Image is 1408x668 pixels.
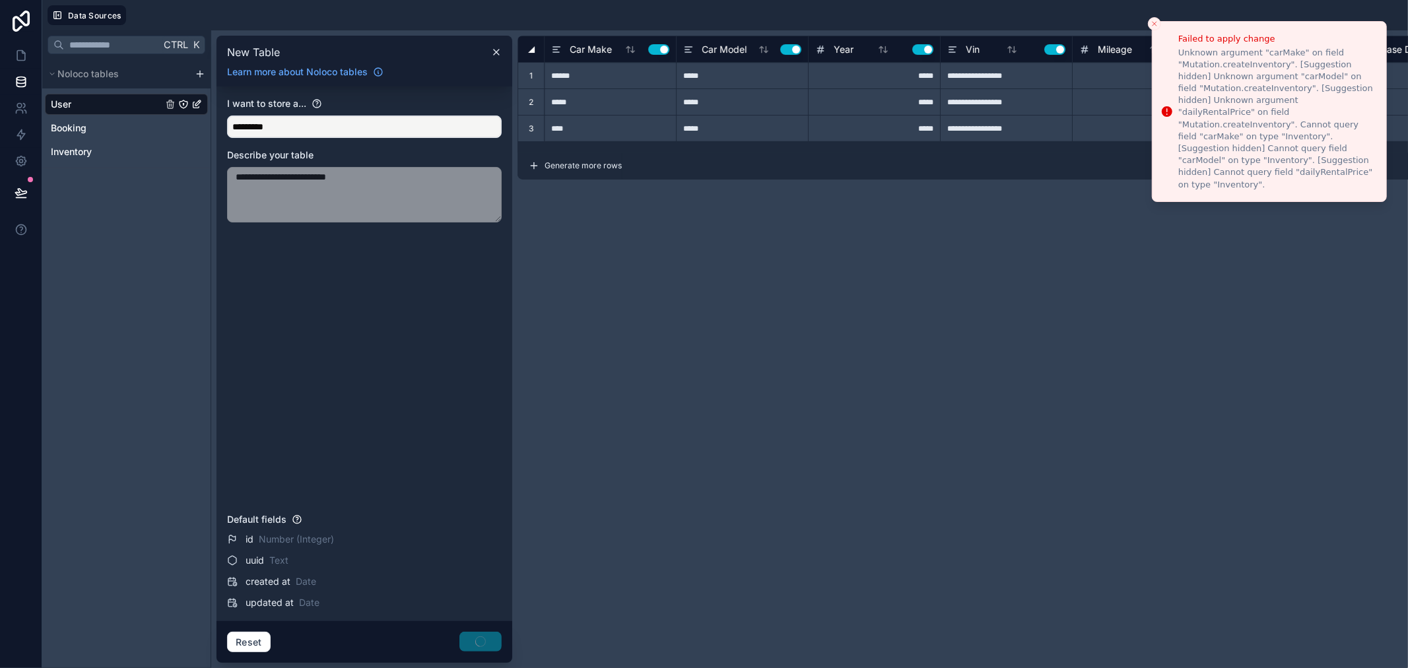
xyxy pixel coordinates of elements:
span: Car Make [570,43,612,56]
span: New Table [227,44,280,60]
div: Unknown argument "carMake" on field "Mutation.createInventory". [Suggestion hidden] Unknown argum... [1178,47,1376,191]
span: uuid [246,554,264,567]
span: Vin [966,43,980,56]
button: Noloco tables [45,65,189,83]
span: I want to store a... [227,98,306,109]
span: K [191,40,201,50]
div: 1 [518,62,544,88]
span: id [246,533,253,546]
div: Failed to apply change [1178,32,1376,46]
button: Close toast [1148,17,1161,30]
span: User [51,98,71,111]
div: Inventory [45,141,208,162]
span: Default fields [227,514,286,525]
span: Date [299,596,319,609]
span: Ctrl [162,36,189,53]
span: Inventory [51,145,92,158]
div: User [45,94,208,115]
span: Data Sources [68,11,121,20]
span: Booking [51,121,86,135]
span: Text [269,554,288,567]
span: updated at [246,596,294,609]
span: Describe your table [227,149,314,160]
span: Year [834,43,854,56]
span: Car Model [702,43,747,56]
div: 3 [518,115,544,141]
button: Generate more rows [529,153,622,179]
div: scrollable content [42,59,211,168]
span: Noloco tables [57,67,119,81]
span: Date [296,575,316,588]
a: Learn more about Noloco tables [222,65,389,79]
div: Booking [45,117,208,139]
span: created at [246,575,290,588]
span: Mileage [1098,43,1132,56]
button: Data Sources [48,5,126,25]
button: Reset [227,632,271,653]
span: Learn more about Noloco tables [227,65,368,79]
div: 2 [518,88,544,115]
span: Generate more rows [545,160,622,171]
span: Number (Integer) [259,533,334,546]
